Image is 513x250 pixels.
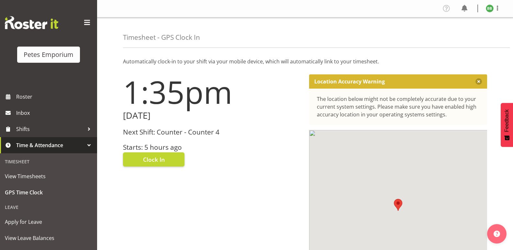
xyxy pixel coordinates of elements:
[123,58,487,65] p: Automatically clock-in to your shift via your mobile device, which will automatically link to you...
[123,111,301,121] h2: [DATE]
[494,231,500,237] img: help-xxl-2.png
[5,233,92,243] span: View Leave Balances
[123,74,301,109] h1: 1:35pm
[16,108,94,118] span: Inbox
[123,152,184,167] button: Clock In
[317,95,480,118] div: The location below might not be completely accurate due to your current system settings. Please m...
[501,103,513,147] button: Feedback - Show survey
[16,124,84,134] span: Shifts
[5,188,92,197] span: GPS Time Clock
[5,171,92,181] span: View Timesheets
[2,155,95,168] div: Timesheet
[2,184,95,201] a: GPS Time Clock
[24,50,73,60] div: Petes Emporium
[16,140,84,150] span: Time & Attendance
[2,214,95,230] a: Apply for Leave
[143,155,165,164] span: Clock In
[123,144,301,151] h3: Starts: 5 hours ago
[475,78,482,85] button: Close message
[2,168,95,184] a: View Timesheets
[2,230,95,246] a: View Leave Balances
[504,109,510,132] span: Feedback
[123,34,200,41] h4: Timesheet - GPS Clock In
[16,92,94,102] span: Roster
[123,128,301,136] h3: Next Shift: Counter - Counter 4
[2,201,95,214] div: Leave
[314,78,385,85] p: Location Accuracy Warning
[486,5,494,12] img: beena-bist9974.jpg
[5,16,58,29] img: Rosterit website logo
[5,217,92,227] span: Apply for Leave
